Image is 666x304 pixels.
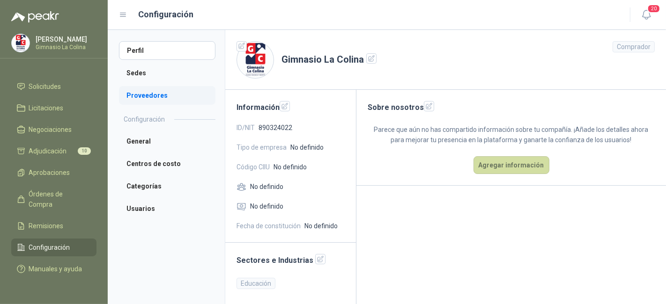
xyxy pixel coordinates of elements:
[613,41,655,52] div: Comprador
[119,132,215,151] a: General
[237,221,301,231] span: Fecha de constitución
[250,181,283,192] span: No definido
[237,123,255,133] span: ID/NIT
[237,142,287,152] span: Tipo de empresa
[11,217,96,235] a: Remisiones
[474,156,549,174] button: Agregar información
[36,36,94,43] p: [PERSON_NAME]
[12,34,30,52] img: Company Logo
[368,124,655,145] p: Parece que aún no has compartido información sobre tu compañía. ¡Añade los detalles ahora para me...
[11,260,96,278] a: Manuales y ayuda
[139,8,194,21] h1: Configuración
[119,199,215,218] a: Usuarios
[290,142,324,152] span: No definido
[36,44,94,50] p: Gimnasio La Colina
[119,154,215,173] a: Centros de costo
[274,162,307,172] span: No definido
[119,41,215,60] a: Perfil
[11,121,96,138] a: Negociaciones
[368,101,655,113] h2: Sobre nosotros
[281,52,377,67] h1: Gimnasio La Colina
[78,147,91,155] span: 10
[11,185,96,213] a: Órdenes de Compra
[29,264,82,274] span: Manuales y ayuda
[304,221,338,231] span: No definido
[259,123,292,133] span: 890324022
[11,142,96,160] a: Adjudicación10
[647,4,660,13] span: 20
[237,101,345,113] h2: Información
[29,124,72,135] span: Negociaciones
[11,99,96,117] a: Licitaciones
[11,164,96,181] a: Aprobaciones
[119,64,215,82] a: Sedes
[29,189,88,210] span: Órdenes de Compra
[237,278,275,289] div: Educación
[29,103,64,113] span: Licitaciones
[638,7,655,23] button: 20
[29,242,70,253] span: Configuración
[29,221,64,231] span: Remisiones
[29,146,67,156] span: Adjudicación
[124,114,165,124] h2: Configuración
[11,78,96,95] a: Solicitudes
[119,177,215,195] a: Categorías
[11,11,59,22] img: Logo peakr
[250,201,283,211] span: No definido
[237,42,274,78] img: Company Logo
[29,167,70,178] span: Aprobaciones
[29,81,61,92] span: Solicitudes
[119,86,215,105] a: Proveedores
[11,239,96,256] a: Configuración
[237,254,345,266] h2: Sectores e Industrias
[237,162,270,172] span: Código CIIU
